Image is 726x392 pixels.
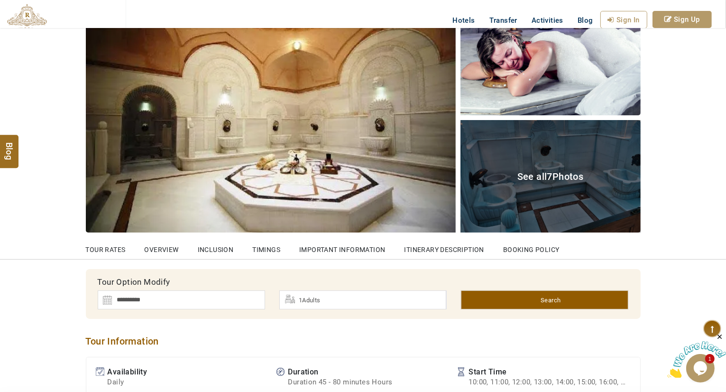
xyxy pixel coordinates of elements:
[3,142,16,150] span: Blog
[503,233,560,259] a: Booking Policy
[299,233,385,259] a: Important Information
[482,11,524,30] a: Transfer
[469,367,628,388] span: Start Time
[86,336,641,347] h2: Tour Information
[7,4,47,40] img: The Royal Line Holidays
[86,233,126,259] a: Tour Rates
[299,297,321,304] span: 1Adults
[461,290,628,309] a: Search
[524,11,570,30] a: Activities
[578,16,593,25] span: Blog
[667,333,726,378] iframe: chat widget
[460,3,641,115] img: Istanbul Acemoglu Historical Turkish Bath w Private Options
[86,3,456,233] img: Istanbul Acemoglu Historical Turkish Bath w Private Options
[460,120,641,233] a: See all7Photos
[404,233,484,259] a: Itinerary Description
[108,367,147,388] span: Availability
[198,233,234,259] a: Inclusion
[288,377,392,387] b: Duration 45 - 80 minutes Hours
[108,377,147,387] b: Daily
[547,171,552,182] span: 7
[145,233,179,259] a: OVERVIEW
[91,274,636,290] div: Tour Option Modify
[252,233,280,259] a: Timings
[652,11,712,28] a: Sign Up
[570,11,600,30] a: Blog
[445,11,482,30] a: Hotels
[600,11,647,28] a: Sign In
[288,367,392,388] span: Duration
[517,171,584,182] span: See all Photos
[469,377,628,387] b: 10:00, 11:00, 12:00, 13:00, 14:00, 15:00, 16:00, 17:00, 18:00, 19:00, 20:00, 21:00, 22:00, 10:00,...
